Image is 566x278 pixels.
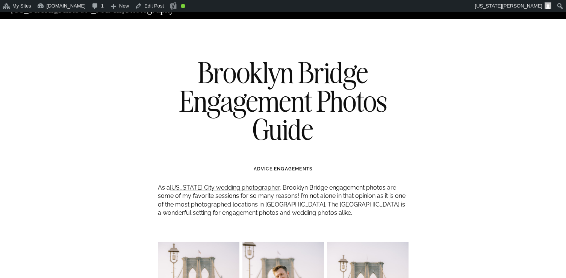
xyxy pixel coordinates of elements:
[475,3,542,9] span: [US_STATE][PERSON_NAME]
[174,166,392,172] h3: ,
[158,184,409,217] p: As a , Brooklyn Bridge engagement photos are some of my favorite sessions for so many reasons! I’...
[274,166,312,172] a: ENGAGEMENTS
[254,166,272,172] a: ADVICE
[170,184,280,191] a: [US_STATE] City wedding photographer
[181,4,185,8] div: Good
[147,58,419,144] h1: Brooklyn Bridge Engagement Photos Guide
[522,6,554,14] a: CONTACT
